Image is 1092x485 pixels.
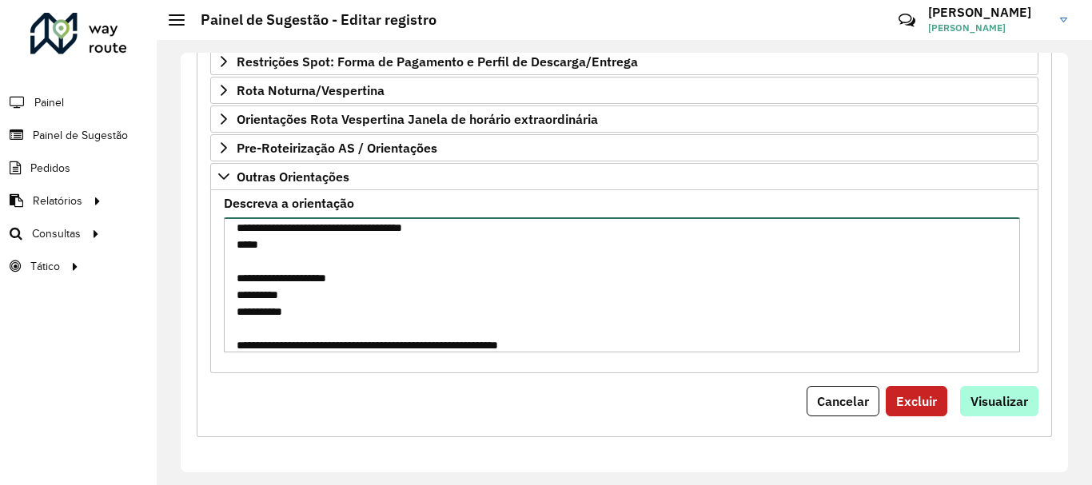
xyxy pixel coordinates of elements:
[210,105,1038,133] a: Orientações Rota Vespertina Janela de horário extraordinária
[237,84,385,97] span: Rota Noturna/Vespertina
[210,77,1038,104] a: Rota Noturna/Vespertina
[237,113,598,125] span: Orientações Rota Vespertina Janela de horário extraordinária
[185,11,436,29] h2: Painel de Sugestão - Editar registro
[807,386,879,416] button: Cancelar
[210,163,1038,190] a: Outras Orientações
[817,393,869,409] span: Cancelar
[33,193,82,209] span: Relatórios
[896,393,937,409] span: Excluir
[960,386,1038,416] button: Visualizar
[32,225,81,242] span: Consultas
[210,48,1038,75] a: Restrições Spot: Forma de Pagamento e Perfil de Descarga/Entrega
[237,55,638,68] span: Restrições Spot: Forma de Pagamento e Perfil de Descarga/Entrega
[210,134,1038,161] a: Pre-Roteirização AS / Orientações
[970,393,1028,409] span: Visualizar
[928,21,1048,35] span: [PERSON_NAME]
[224,193,354,213] label: Descreva a orientação
[886,386,947,416] button: Excluir
[237,170,349,183] span: Outras Orientações
[34,94,64,111] span: Painel
[237,141,437,154] span: Pre-Roteirização AS / Orientações
[30,160,70,177] span: Pedidos
[30,258,60,275] span: Tático
[890,3,924,38] a: Contato Rápido
[928,5,1048,20] h3: [PERSON_NAME]
[33,127,128,144] span: Painel de Sugestão
[210,190,1038,373] div: Outras Orientações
